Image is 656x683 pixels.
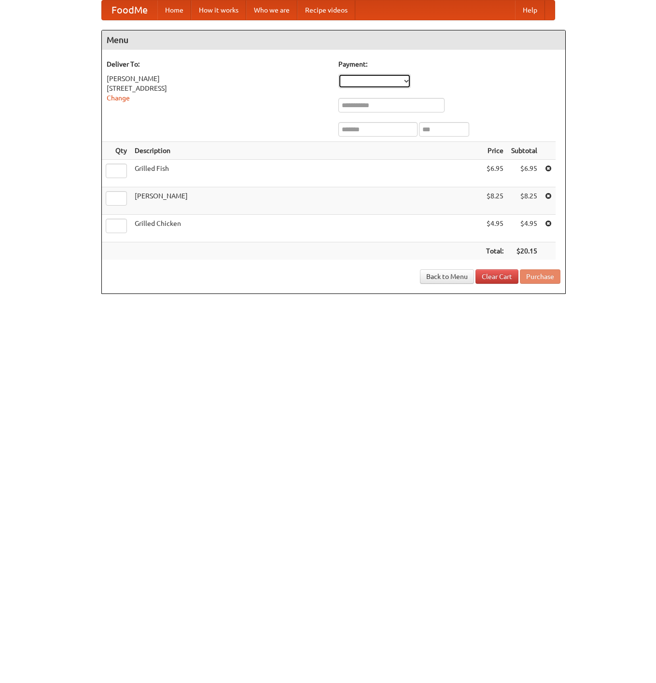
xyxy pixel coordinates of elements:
h5: Payment: [338,59,560,69]
a: Recipe videos [297,0,355,20]
button: Purchase [520,269,560,284]
a: Change [107,94,130,102]
a: Back to Menu [420,269,474,284]
a: How it works [191,0,246,20]
a: Home [157,0,191,20]
th: Description [131,142,482,160]
h4: Menu [102,30,565,50]
th: Subtotal [507,142,541,160]
h5: Deliver To: [107,59,329,69]
td: Grilled Fish [131,160,482,187]
td: Grilled Chicken [131,215,482,242]
th: Qty [102,142,131,160]
a: Clear Cart [475,269,518,284]
th: Total: [482,242,507,260]
a: FoodMe [102,0,157,20]
td: $8.25 [507,187,541,215]
td: [PERSON_NAME] [131,187,482,215]
td: $6.95 [507,160,541,187]
a: Who we are [246,0,297,20]
th: Price [482,142,507,160]
td: $6.95 [482,160,507,187]
div: [STREET_ADDRESS] [107,84,329,93]
td: $4.95 [507,215,541,242]
div: [PERSON_NAME] [107,74,329,84]
a: Help [515,0,545,20]
th: $20.15 [507,242,541,260]
td: $8.25 [482,187,507,215]
td: $4.95 [482,215,507,242]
